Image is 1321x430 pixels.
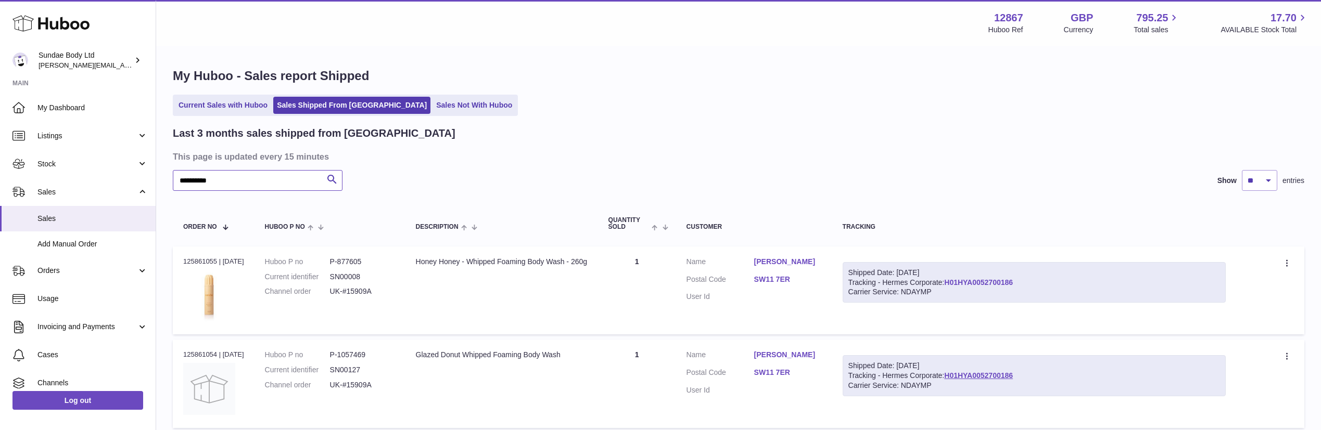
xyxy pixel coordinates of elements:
span: Listings [37,131,137,141]
dd: SN00127 [330,365,395,375]
td: 1 [598,246,676,334]
span: Order No [183,224,217,230]
img: dianne@sundaebody.com [12,53,28,68]
a: SW11 7ER [754,368,822,377]
a: SW11 7ER [754,275,822,284]
dt: Postal Code [687,275,754,287]
span: Invoicing and Payments [37,322,137,332]
h2: Last 3 months sales shipped from [GEOGRAPHIC_DATA] [173,126,455,140]
a: Log out [12,391,143,410]
div: Shipped Date: [DATE] [848,361,1220,371]
span: [PERSON_NAME][EMAIL_ADDRESS][DOMAIN_NAME] [39,61,209,69]
dd: SN00008 [330,272,395,282]
div: Tracking - Hermes Corporate: [843,355,1226,396]
span: My Dashboard [37,103,148,113]
dt: Channel order [265,286,330,296]
dt: Channel order [265,380,330,390]
dt: Current identifier [265,272,330,282]
div: Shipped Date: [DATE] [848,268,1220,278]
div: Carrier Service: NDAYMP [848,381,1220,390]
span: Sales [37,187,137,197]
dd: P-877605 [330,257,395,267]
dt: Name [687,257,754,269]
div: Glazed Donut Whipped Foaming Body Wash [416,350,588,360]
td: 1 [598,340,676,427]
img: 128671710438378.jpg [183,269,235,321]
span: Quantity Sold [608,217,650,230]
span: Total sales [1134,25,1180,35]
label: Show [1217,176,1237,186]
span: Description [416,224,459,230]
img: no-photo.jpg [183,363,235,415]
dt: Postal Code [687,368,754,380]
strong: 12867 [994,11,1023,25]
span: Stock [37,159,137,169]
span: AVAILABLE Stock Total [1221,25,1309,35]
dd: P-1057469 [330,350,395,360]
span: entries [1282,176,1304,186]
div: Tracking - Hermes Corporate: [843,262,1226,303]
dt: User Id [687,385,754,395]
span: Sales [37,214,148,224]
span: Huboo P no [265,224,305,230]
a: Sales Not With Huboo [433,97,516,114]
strong: GBP [1071,11,1093,25]
a: Current Sales with Huboo [175,97,271,114]
dt: User Id [687,292,754,302]
dd: UK-#15909A [330,380,395,390]
dd: UK-#15909A [330,286,395,296]
span: Channels [37,378,148,388]
div: Tracking [843,224,1226,230]
div: 125861055 | [DATE] [183,257,244,266]
span: Add Manual Order [37,239,148,249]
a: 17.70 AVAILABLE Stock Total [1221,11,1309,35]
span: Cases [37,350,148,360]
span: Usage [37,294,148,304]
div: Customer [687,224,822,230]
div: 125861054 | [DATE] [183,350,244,359]
span: Orders [37,266,137,276]
div: Carrier Service: NDAYMP [848,287,1220,297]
a: 795.25 Total sales [1134,11,1180,35]
div: Honey Honey - Whipped Foaming Body Wash - 260g [416,257,588,267]
div: Huboo Ref [988,25,1023,35]
dt: Current identifier [265,365,330,375]
h1: My Huboo - Sales report Shipped [173,68,1304,84]
a: [PERSON_NAME] [754,350,822,360]
div: Sundae Body Ltd [39,50,132,70]
a: Sales Shipped From [GEOGRAPHIC_DATA] [273,97,430,114]
dt: Huboo P no [265,257,330,267]
dt: Huboo P no [265,350,330,360]
div: Currency [1064,25,1094,35]
span: 17.70 [1271,11,1297,25]
a: H01HYA0052700186 [944,371,1013,380]
span: 795.25 [1136,11,1168,25]
dt: Name [687,350,754,362]
h3: This page is updated every 15 minutes [173,151,1302,162]
a: [PERSON_NAME] [754,257,822,267]
a: H01HYA0052700186 [944,278,1013,286]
